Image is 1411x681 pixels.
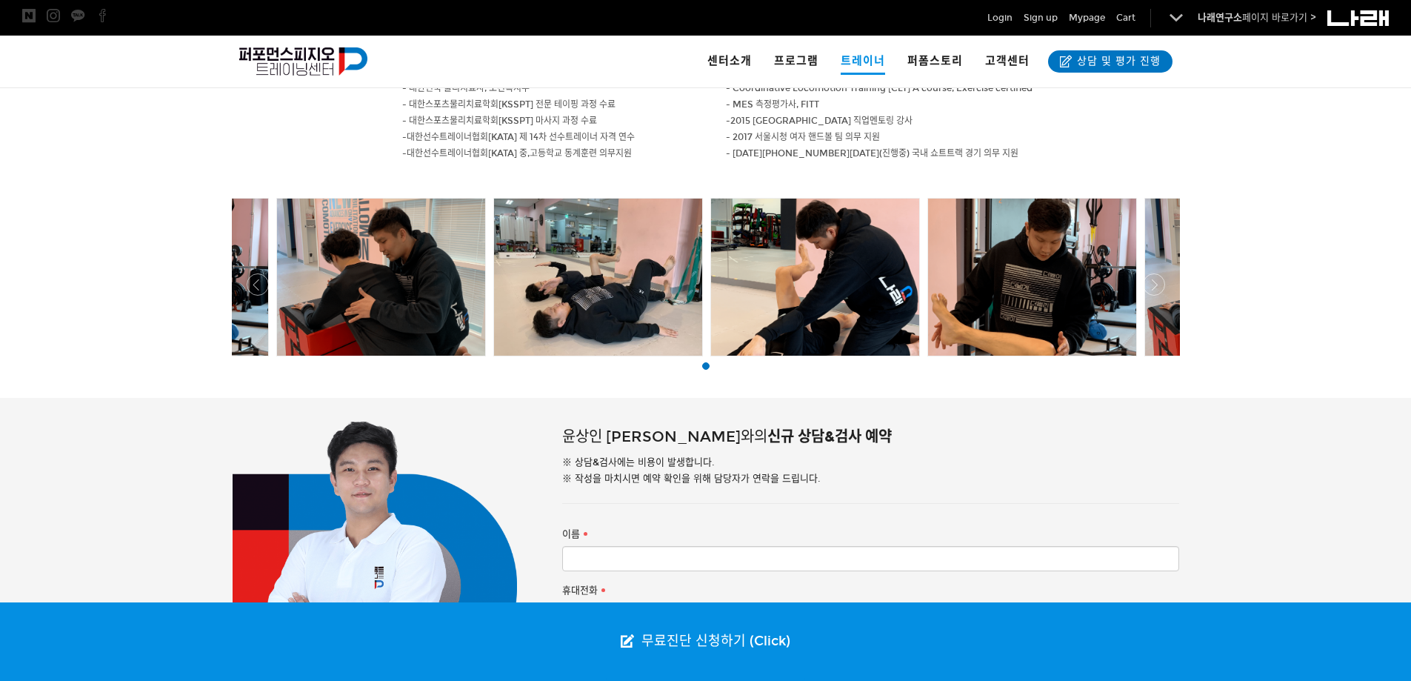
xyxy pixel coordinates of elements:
span: - 2017 서울시청 여자 핸드볼 팀 의무 지원 [726,132,880,142]
span: - [726,116,913,126]
span: - 대한스포츠물리치료학회[KSSPT] 전문 테이핑 과정 수료 [402,99,616,110]
a: 상담 및 평가 진행 [1048,50,1173,73]
span: 신규 상담&검사 예약 [767,428,892,445]
span: - 대한스포츠물리치료학회[KSSPT] 마사지 과정 수료 [402,116,597,126]
span: - [DATE][PHONE_NUMBER][DATE](진행중) 국내 쇼트트랙 경기 의무 지원 [726,148,1018,159]
a: 트레이너 [830,36,896,87]
a: Sign up [1024,10,1058,25]
span: 고객센터 [985,54,1030,67]
a: 프로그램 [763,36,830,87]
span: - Coordinative Locomotion Training [CLT] A course, Exercise certified [726,83,1033,93]
span: 프로그램 [774,54,818,67]
p: ※ 작성을 마치시면 예약 확인을 위해 담당자가 연락을 드립니다. [562,471,1179,487]
a: Cart [1116,10,1135,25]
p: ※ 상담&검사에는 비용이 발생합니다. [562,454,1179,471]
a: Login [987,10,1013,25]
a: 고객센터 [974,36,1041,87]
span: 퍼폼스토리 [907,54,963,67]
a: 나래연구소페이지 바로가기 > [1198,12,1316,24]
span: - MES 측정평가사, FITT [726,99,819,110]
span: 대한선수트레이너협회 [407,132,488,142]
span: 상담 및 평가 진행 [1073,54,1161,69]
a: 센터소개 [696,36,763,87]
span: 2015 [GEOGRAPHIC_DATA] 직업멘토링 강사 [730,116,913,126]
span: - 대한민국 물리치료사, 보건복지부 [402,83,530,93]
a: Mypage [1069,10,1105,25]
a: 무료진단 신청하기 (Click) [606,602,805,681]
span: - [KATA] 제 14차 선수트레이너 자격 연수 [402,132,635,142]
span: - [KATA] 중,고등학교 동계훈련 의무지원 [402,148,632,159]
span: 센터소개 [707,54,752,67]
span: 대한선수트레이너협회 [407,148,488,159]
strong: 나래연구소 [1198,12,1242,24]
a: 퍼폼스토리 [896,36,974,87]
span: 윤상인 [PERSON_NAME]와의 [562,428,767,445]
span: 트레이너 [841,49,885,75]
